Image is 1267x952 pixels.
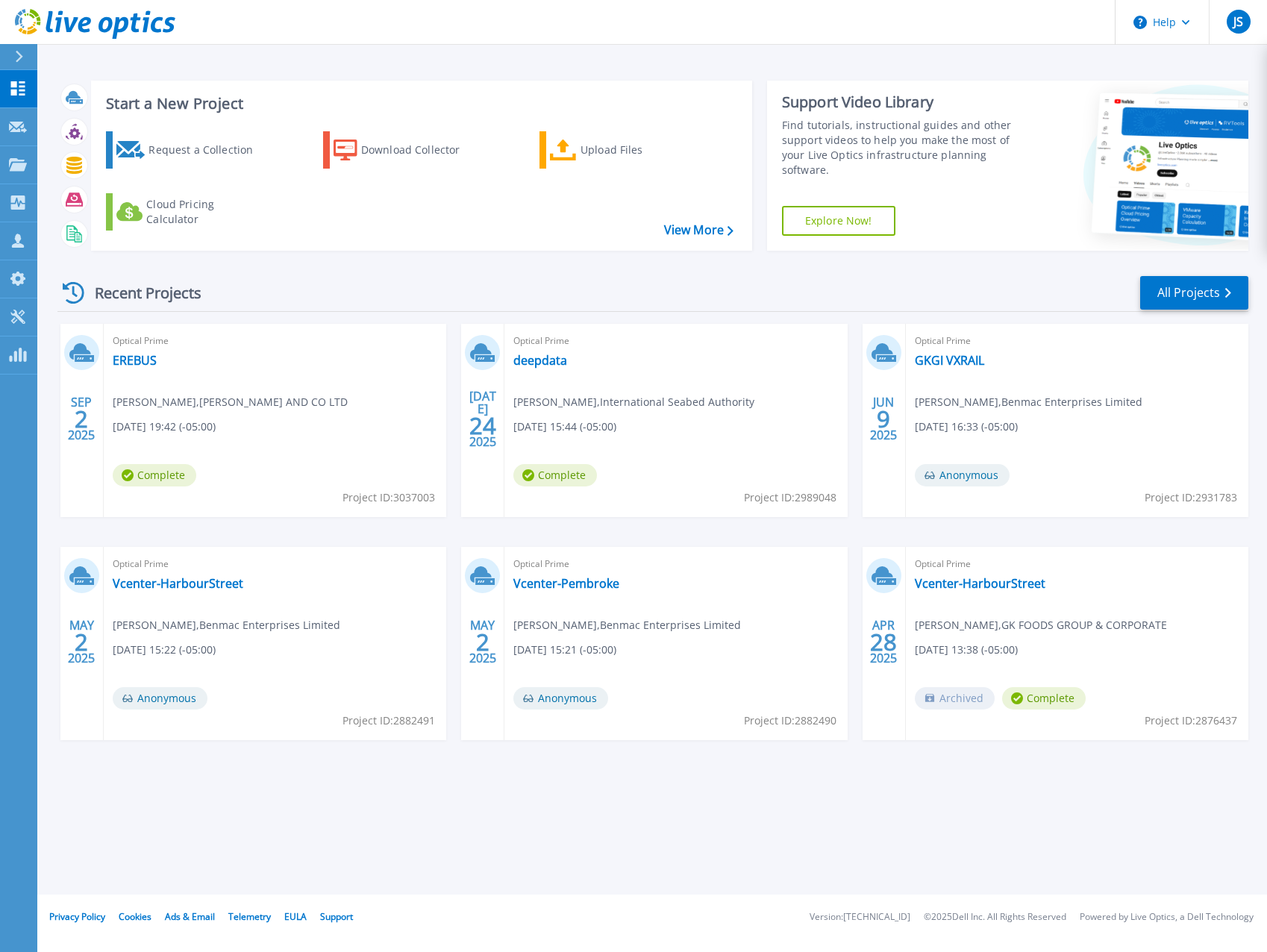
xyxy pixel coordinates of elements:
[320,910,353,923] a: Support
[148,135,268,165] div: Request a Collection
[782,206,895,236] a: Explore Now!
[915,394,1142,410] span: [PERSON_NAME] , Benmac Enterprises Limited
[539,131,706,169] a: Upload Files
[1145,713,1237,729] span: Project ID: 2876437
[915,617,1167,633] span: [PERSON_NAME] , GK FOODS GROUP & CORPORATE
[915,687,995,710] span: Archived
[513,419,616,435] span: [DATE] 15:44 (-05:00)
[113,333,437,349] span: Optical Prime
[782,118,1025,178] div: Find tutorials, instructional guides and other support videos to help you make the most of your L...
[284,910,307,923] a: EULA
[513,556,838,572] span: Optical Prime
[869,615,898,669] div: APR 2025
[870,636,897,648] span: 28
[744,713,836,729] span: Project ID: 2882490
[513,333,838,349] span: Optical Prime
[1145,489,1237,506] span: Project ID: 2931783
[469,419,496,432] span: 24
[782,93,1025,112] div: Support Video Library
[810,912,910,922] li: Version: [TECHNICAL_ID]
[1002,687,1086,710] span: Complete
[469,392,497,446] div: [DATE] 2025
[877,413,890,425] span: 9
[513,687,608,710] span: Anonymous
[106,193,272,231] a: Cloud Pricing Calculator
[513,464,597,486] span: Complete
[113,576,243,591] a: Vcenter-HarbourStreet
[915,556,1239,572] span: Optical Prime
[113,464,196,486] span: Complete
[75,413,88,425] span: 2
[228,910,271,923] a: Telemetry
[924,912,1066,922] li: © 2025 Dell Inc. All Rights Reserved
[476,636,489,648] span: 2
[1140,276,1248,310] a: All Projects
[342,489,435,506] span: Project ID: 3037003
[744,489,836,506] span: Project ID: 2989048
[57,275,222,311] div: Recent Projects
[75,636,88,648] span: 2
[113,642,216,658] span: [DATE] 15:22 (-05:00)
[165,910,215,923] a: Ads & Email
[323,131,489,169] a: Download Collector
[106,131,272,169] a: Request a Collection
[49,910,105,923] a: Privacy Policy
[113,617,340,633] span: [PERSON_NAME] , Benmac Enterprises Limited
[113,556,437,572] span: Optical Prime
[915,642,1018,658] span: [DATE] 13:38 (-05:00)
[915,353,984,368] a: GKGI VXRAIL
[106,95,733,112] h3: Start a New Project
[869,392,898,446] div: JUN 2025
[915,333,1239,349] span: Optical Prime
[113,687,207,710] span: Anonymous
[513,576,619,591] a: Vcenter-Pembroke
[1233,16,1243,28] span: JS
[67,615,96,669] div: MAY 2025
[342,713,435,729] span: Project ID: 2882491
[915,464,1010,486] span: Anonymous
[915,419,1018,435] span: [DATE] 16:33 (-05:00)
[469,615,497,669] div: MAY 2025
[113,419,216,435] span: [DATE] 19:42 (-05:00)
[664,223,733,237] a: View More
[67,392,96,446] div: SEP 2025
[581,135,700,165] div: Upload Files
[513,642,616,658] span: [DATE] 15:21 (-05:00)
[113,353,157,368] a: EREBUS
[361,135,481,165] div: Download Collector
[119,910,151,923] a: Cookies
[915,576,1045,591] a: Vcenter-HarbourStreet
[1080,912,1254,922] li: Powered by Live Optics, a Dell Technology
[113,394,348,410] span: [PERSON_NAME] , [PERSON_NAME] AND CO LTD
[513,353,567,368] a: deepdata
[146,197,266,227] div: Cloud Pricing Calculator
[513,394,754,410] span: [PERSON_NAME] , International Seabed Authority
[513,617,741,633] span: [PERSON_NAME] , Benmac Enterprises Limited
